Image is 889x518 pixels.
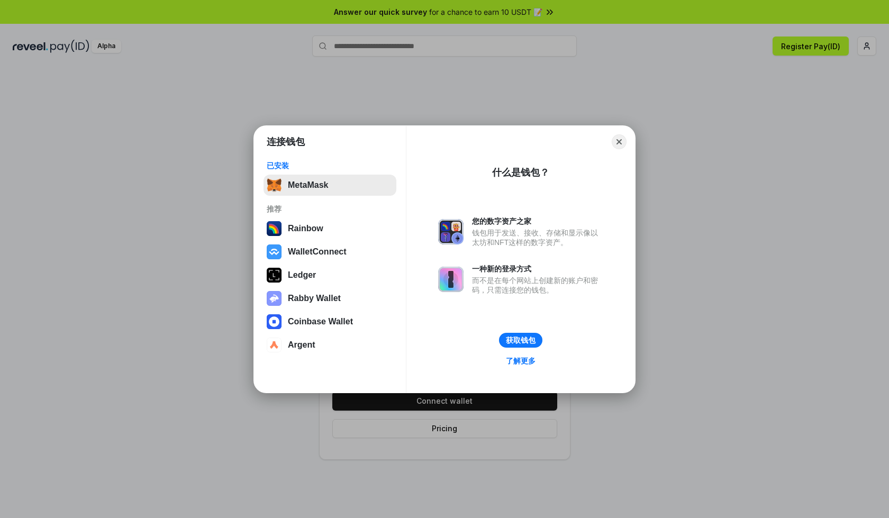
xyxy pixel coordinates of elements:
[288,247,347,257] div: WalletConnect
[472,228,603,247] div: 钱包用于发送、接收、存储和显示像以太坊和NFT这样的数字资产。
[267,204,393,214] div: 推荐
[288,224,323,233] div: Rainbow
[267,135,305,148] h1: 连接钱包
[288,180,328,190] div: MetaMask
[492,166,549,179] div: 什么是钱包？
[267,314,282,329] img: svg+xml,%3Csvg%20width%3D%2228%22%20height%3D%2228%22%20viewBox%3D%220%200%2028%2028%22%20fill%3D...
[288,317,353,326] div: Coinbase Wallet
[267,244,282,259] img: svg+xml,%3Csvg%20width%3D%2228%22%20height%3D%2228%22%20viewBox%3D%220%200%2028%2028%22%20fill%3D...
[472,264,603,274] div: 一种新的登录方式
[267,178,282,193] img: svg+xml,%3Csvg%20fill%3D%22none%22%20height%3D%2233%22%20viewBox%3D%220%200%2035%2033%22%20width%...
[267,338,282,352] img: svg+xml,%3Csvg%20width%3D%2228%22%20height%3D%2228%22%20viewBox%3D%220%200%2028%2028%22%20fill%3D...
[612,134,627,149] button: Close
[506,356,536,366] div: 了解更多
[438,267,464,292] img: svg+xml,%3Csvg%20xmlns%3D%22http%3A%2F%2Fwww.w3.org%2F2000%2Fsvg%22%20fill%3D%22none%22%20viewBox...
[264,175,396,196] button: MetaMask
[472,276,603,295] div: 而不是在每个网站上创建新的账户和密码，只需连接您的钱包。
[288,270,316,280] div: Ledger
[264,311,396,332] button: Coinbase Wallet
[264,334,396,356] button: Argent
[500,354,542,368] a: 了解更多
[472,216,603,226] div: 您的数字资产之家
[264,218,396,239] button: Rainbow
[264,288,396,309] button: Rabby Wallet
[288,340,315,350] div: Argent
[267,291,282,306] img: svg+xml,%3Csvg%20xmlns%3D%22http%3A%2F%2Fwww.w3.org%2F2000%2Fsvg%22%20fill%3D%22none%22%20viewBox...
[506,335,536,345] div: 获取钱包
[267,268,282,283] img: svg+xml,%3Csvg%20xmlns%3D%22http%3A%2F%2Fwww.w3.org%2F2000%2Fsvg%22%20width%3D%2228%22%20height%3...
[264,241,396,262] button: WalletConnect
[288,294,341,303] div: Rabby Wallet
[264,265,396,286] button: Ledger
[438,219,464,244] img: svg+xml,%3Csvg%20xmlns%3D%22http%3A%2F%2Fwww.w3.org%2F2000%2Fsvg%22%20fill%3D%22none%22%20viewBox...
[499,333,542,348] button: 获取钱包
[267,221,282,236] img: svg+xml,%3Csvg%20width%3D%22120%22%20height%3D%22120%22%20viewBox%3D%220%200%20120%20120%22%20fil...
[267,161,393,170] div: 已安装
